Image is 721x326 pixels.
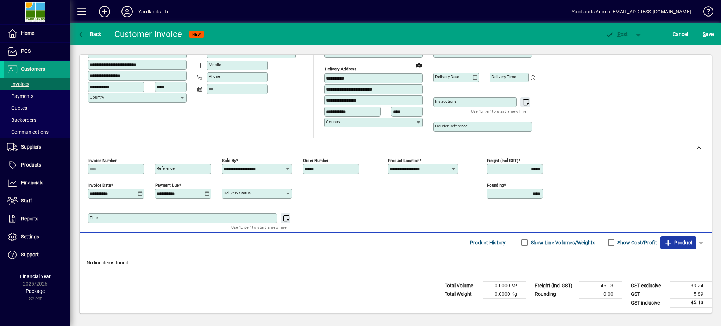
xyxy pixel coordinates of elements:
[192,32,201,37] span: NEW
[703,29,714,40] span: ave
[664,237,692,248] span: Product
[4,43,70,60] a: POS
[93,5,116,18] button: Add
[4,78,70,90] a: Invoices
[90,215,98,220] mat-label: Title
[491,74,516,79] mat-label: Delivery time
[4,25,70,42] a: Home
[4,210,70,228] a: Reports
[701,28,715,40] button: Save
[435,99,457,104] mat-label: Instructions
[470,237,506,248] span: Product History
[155,183,179,188] mat-label: Payment due
[4,246,70,264] a: Support
[483,282,526,290] td: 0.0000 M³
[7,105,27,111] span: Quotes
[303,158,328,163] mat-label: Order number
[487,183,504,188] mat-label: Rounding
[90,95,104,100] mat-label: Country
[21,48,31,54] span: POS
[116,5,138,18] button: Profile
[231,223,287,231] mat-hint: Use 'Enter' to start a new line
[4,138,70,156] a: Suppliers
[114,29,182,40] div: Customer Invoice
[388,158,419,163] mat-label: Product location
[531,290,579,299] td: Rounding
[579,290,622,299] td: 0.00
[531,282,579,290] td: Freight (incl GST)
[617,31,621,37] span: P
[4,126,70,138] a: Communications
[671,28,690,40] button: Cancel
[529,239,595,246] label: Show Line Volumes/Weights
[21,30,34,36] span: Home
[209,74,220,79] mat-label: Phone
[471,107,526,115] mat-hint: Use 'Enter' to start a new line
[483,290,526,299] td: 0.0000 Kg
[4,192,70,210] a: Staff
[80,252,712,274] div: No line items found
[627,299,670,307] td: GST inclusive
[26,288,45,294] span: Package
[4,174,70,192] a: Financials
[579,282,622,290] td: 45.13
[21,162,41,168] span: Products
[7,129,49,135] span: Communications
[435,124,468,128] mat-label: Courier Reference
[4,228,70,246] a: Settings
[326,119,340,124] mat-label: Country
[21,216,38,221] span: Reports
[88,158,117,163] mat-label: Invoice number
[605,31,628,37] span: ost
[21,234,39,239] span: Settings
[4,114,70,126] a: Backorders
[21,198,32,203] span: Staff
[20,274,51,279] span: Financial Year
[572,6,691,17] div: Yardlands Admin [EMAIL_ADDRESS][DOMAIN_NAME]
[660,236,696,249] button: Product
[224,190,251,195] mat-label: Delivery status
[21,252,39,257] span: Support
[70,28,109,40] app-page-header-button: Back
[703,31,706,37] span: S
[76,28,103,40] button: Back
[222,158,236,163] mat-label: Sold by
[4,90,70,102] a: Payments
[487,158,518,163] mat-label: Freight (incl GST)
[602,28,632,40] button: Post
[673,29,688,40] span: Cancel
[4,102,70,114] a: Quotes
[7,81,29,87] span: Invoices
[4,156,70,174] a: Products
[7,117,36,123] span: Backorders
[441,282,483,290] td: Total Volume
[157,166,175,171] mat-label: Reference
[467,236,509,249] button: Product History
[698,1,712,24] a: Knowledge Base
[21,144,41,150] span: Suppliers
[441,290,483,299] td: Total Weight
[209,62,221,67] mat-label: Mobile
[7,93,33,99] span: Payments
[21,66,45,72] span: Customers
[435,74,459,79] mat-label: Delivery date
[413,59,425,70] a: View on map
[627,290,670,299] td: GST
[138,6,170,17] div: Yardlands Ltd
[670,299,712,307] td: 45.13
[670,282,712,290] td: 39.24
[88,183,111,188] mat-label: Invoice date
[21,180,43,186] span: Financials
[616,239,657,246] label: Show Cost/Profit
[670,290,712,299] td: 5.89
[627,282,670,290] td: GST exclusive
[78,31,101,37] span: Back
